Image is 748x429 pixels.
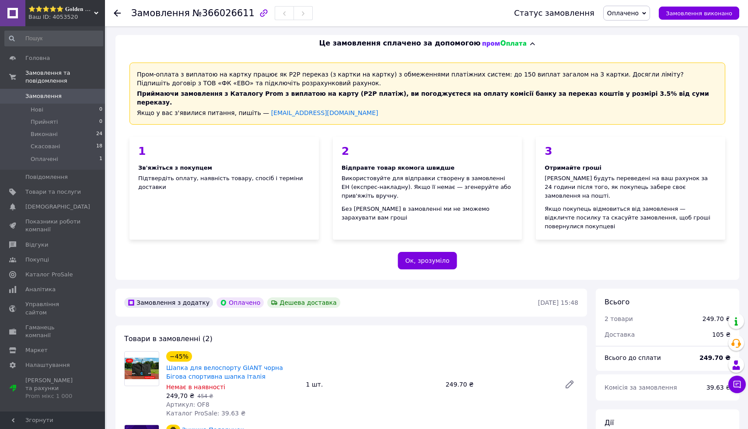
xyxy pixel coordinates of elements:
[192,8,255,18] span: №366026611
[137,90,709,106] span: Приймаючи замовлення з Каталогу Prom з виплатою на карту (Р2Р платіж), ви погоджуєтеся на оплату ...
[31,130,58,138] span: Виконані
[561,376,578,393] a: Редагувати
[166,384,225,391] span: Немає в наявності
[99,155,102,163] span: 1
[605,331,635,338] span: Доставка
[114,9,121,17] div: Повернутися назад
[545,164,601,171] span: Отримайте гроші
[166,401,210,408] span: Артикул: OF8
[197,393,213,399] span: 454 ₴
[605,354,661,361] span: Всього до сплати
[31,106,43,114] span: Нові
[545,205,717,231] div: Якщо покупець відмовиться від замовлення — відкличте посилку та скасуйте замовлення, щоб гроші по...
[25,188,81,196] span: Товари та послуги
[217,297,264,308] div: Оплачено
[4,31,103,46] input: Пошук
[706,384,731,391] span: 39.63 ₴
[28,5,94,13] span: ⭐️⭐️⭐️⭐️⭐️ 𝐆𝐨𝐥𝐝𝐞𝐧 𝐌𝐚𝐫𝐤𝐞𝐭
[605,384,677,391] span: Комісія за замовлення
[25,361,70,369] span: Налаштування
[99,106,102,114] span: 0
[166,392,194,399] span: 249,70 ₴
[342,205,514,222] div: Без [PERSON_NAME] в замовленні ми не зможемо зарахувати вам гроші
[271,109,378,116] a: [EMAIL_ADDRESS][DOMAIN_NAME]
[25,241,48,249] span: Відгуки
[31,155,58,163] span: Оплачені
[25,324,81,339] span: Гаманець компанії
[319,38,480,49] span: Це замовлення сплачено за допомогою
[31,143,60,150] span: Скасовані
[138,146,310,157] div: 1
[166,410,245,417] span: Каталог ProSale: 39.63 ₴
[545,174,717,200] div: [PERSON_NAME] будуть переведені на ваш рахунок за 24 години після того, як покупець забере своє з...
[545,146,717,157] div: 3
[25,392,81,400] div: Prom мікс 1 000
[514,9,594,17] div: Статус замовлення
[25,271,73,279] span: Каталог ProSale
[342,164,454,171] span: Відправте товар якомога швидше
[125,358,159,379] img: Шапка для велоспорту GIANT чорна Бігова спортивна шапка Італія
[138,164,212,171] span: Зв'яжіться з покупцем
[398,252,457,269] button: Ок, зрозуміло
[659,7,739,20] button: Замовлення виконано
[728,376,746,393] button: Чат з покупцем
[25,300,81,316] span: Управління сайтом
[666,10,732,17] span: Замовлення виконано
[28,13,105,21] div: Ваш ID: 4053520
[302,378,442,391] div: 1 шт.
[166,351,192,362] div: −45%
[96,130,102,138] span: 24
[25,346,48,354] span: Маркет
[129,63,725,125] div: Пром-оплата з виплатою на картку працює як P2P переказ (з картки на картку) з обмеженнями платіжн...
[25,256,49,264] span: Покупці
[538,299,578,306] time: [DATE] 15:48
[25,286,56,293] span: Аналітика
[25,54,50,62] span: Головна
[25,203,90,211] span: [DEMOGRAPHIC_DATA]
[267,297,340,308] div: Дешева доставка
[442,378,557,391] div: 249.70 ₴
[342,146,514,157] div: 2
[605,419,614,427] span: Дії
[166,364,283,380] a: Шапка для велоспорту GIANT чорна Бігова спортивна шапка Італія
[699,354,731,361] b: 249.70 ₴
[137,108,718,117] div: Якщо у вас з'явилися питання, пишіть —
[605,298,629,306] span: Всього
[99,118,102,126] span: 0
[124,297,213,308] div: Замовлення з додатку
[25,69,105,85] span: Замовлення та повідомлення
[605,315,633,322] span: 2 товари
[25,218,81,234] span: Показники роботи компанії
[703,314,731,323] div: 249.70 ₴
[96,143,102,150] span: 18
[707,325,736,344] div: 105 ₴
[25,173,68,181] span: Повідомлення
[607,10,639,17] span: Оплачено
[25,377,81,401] span: [PERSON_NAME] та рахунки
[129,137,319,240] div: Підтвердіть оплату, наявність товару, спосіб і терміни доставки
[342,174,514,200] div: Використовуйте для відправки створену в замовленні ЕН (експрес-накладну). Якщо її немає — згенеру...
[31,118,58,126] span: Прийняті
[131,8,190,18] span: Замовлення
[25,92,62,100] span: Замовлення
[124,335,213,343] span: Товари в замовленні (2)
